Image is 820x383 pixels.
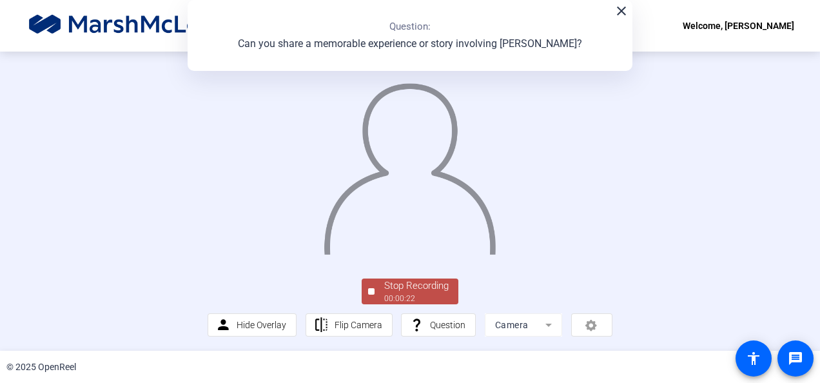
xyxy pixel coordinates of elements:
[306,313,393,337] button: Flip Camera
[409,317,425,333] mat-icon: question_mark
[389,19,431,34] p: Question:
[322,73,497,255] img: overlay
[26,13,260,39] img: OpenReel logo
[384,293,449,304] div: 00:00:22
[430,320,465,330] span: Question
[215,317,231,333] mat-icon: person
[237,320,286,330] span: Hide Overlay
[788,351,803,366] mat-icon: message
[401,313,476,337] button: Question
[614,3,629,19] mat-icon: close
[6,360,76,374] div: © 2025 OpenReel
[362,279,458,305] button: Stop Recording00:00:22
[746,351,761,366] mat-icon: accessibility
[238,36,582,52] p: Can you share a memorable experience or story involving [PERSON_NAME]?
[313,317,329,333] mat-icon: flip
[208,313,297,337] button: Hide Overlay
[683,18,794,34] div: Welcome, [PERSON_NAME]
[384,279,449,293] div: Stop Recording
[335,320,382,330] span: Flip Camera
